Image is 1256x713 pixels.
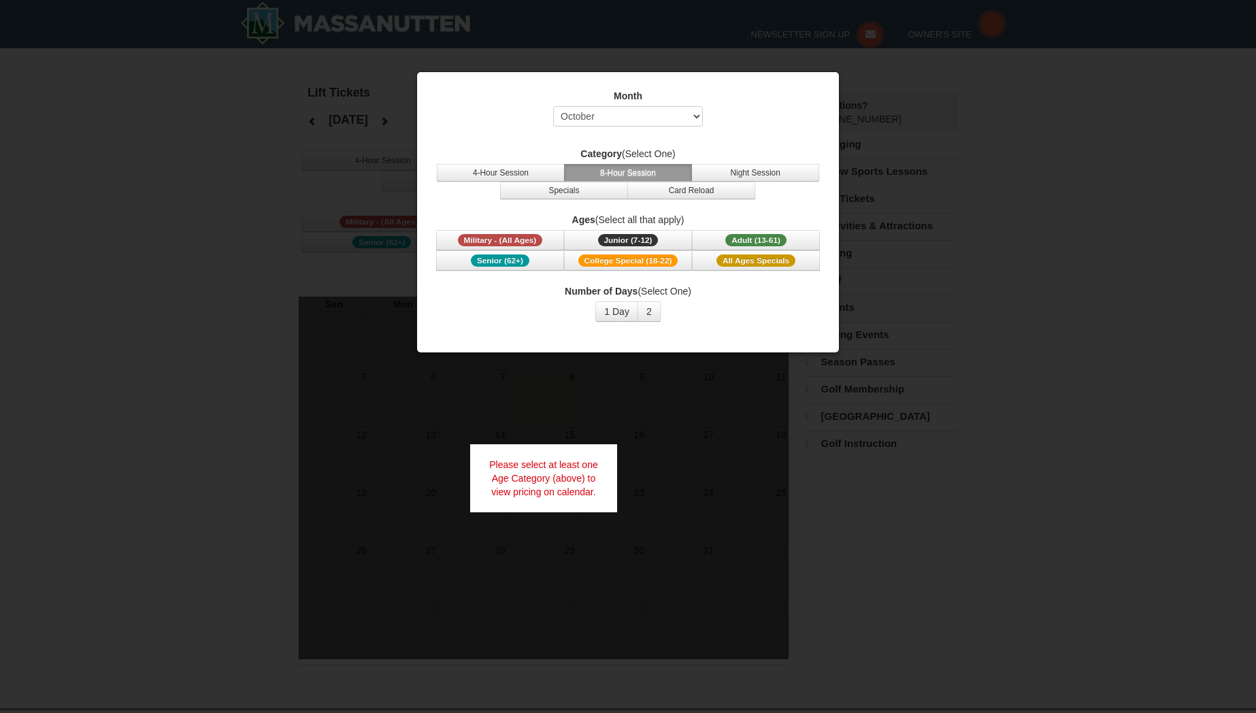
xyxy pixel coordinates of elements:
[638,301,661,322] button: 2
[572,214,595,225] strong: Ages
[470,444,617,512] div: Please select at least one Age Category (above) to view pricing on calendar.
[564,164,692,182] button: 8-Hour Session
[458,234,543,246] span: Military - (All Ages)
[471,254,529,267] span: Senior (62+)
[716,254,795,267] span: All Ages Specials
[564,250,692,271] button: College Special (18-22)
[614,90,642,101] strong: Month
[437,164,565,182] button: 4-Hour Session
[595,301,638,322] button: 1 Day
[627,182,755,199] button: Card Reload
[598,234,659,246] span: Junior (7-12)
[436,250,564,271] button: Senior (62+)
[565,286,638,297] strong: Number of Days
[434,213,822,227] label: (Select all that apply)
[564,230,692,250] button: Junior (7-12)
[725,234,787,246] span: Adult (13-61)
[578,254,678,267] span: College Special (18-22)
[692,250,820,271] button: All Ages Specials
[434,147,822,161] label: (Select One)
[692,230,820,250] button: Adult (13-61)
[436,230,564,250] button: Military - (All Ages)
[691,164,819,182] button: Night Session
[434,284,822,298] label: (Select One)
[500,182,628,199] button: Specials
[580,148,622,159] strong: Category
